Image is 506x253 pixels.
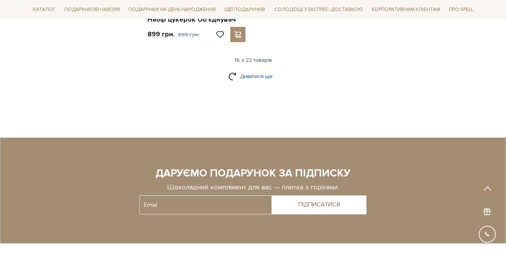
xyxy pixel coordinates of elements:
[61,4,123,16] a: Подарункові набори
[221,4,268,16] a: Ідеї подарунків
[178,31,200,38] span: 999 грн.
[369,4,443,16] a: Корпоративним клієнтам
[228,70,278,83] a: Дивитися ще
[147,15,245,24] a: Набір цукерок Об'єднувач
[147,30,200,39] p: 899 грн.
[446,4,476,16] a: Про Spell
[271,3,366,16] a: Солодощі з експрес-доставкою
[27,57,479,64] div: 16 з 22 товарів
[126,4,219,16] a: Подарунки на День народження
[30,4,59,16] a: Каталог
